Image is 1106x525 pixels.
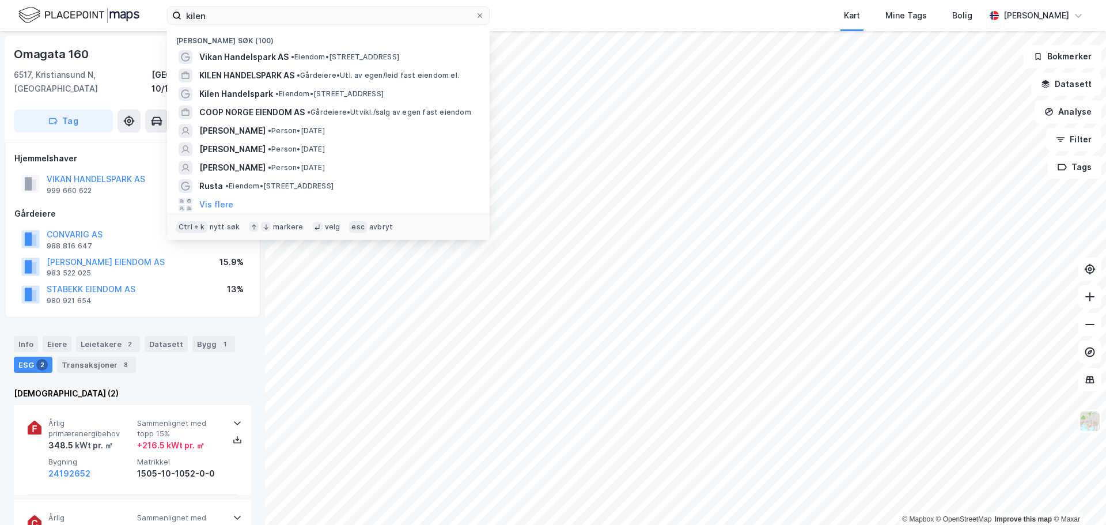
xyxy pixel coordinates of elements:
[48,439,113,452] div: 348.5
[137,439,204,452] div: + 216.5 kWt pr. ㎡
[14,387,251,401] div: [DEMOGRAPHIC_DATA] (2)
[227,282,244,296] div: 13%
[167,27,490,48] div: [PERSON_NAME] søk (100)
[124,338,135,350] div: 2
[48,457,132,467] span: Bygning
[349,221,367,233] div: esc
[192,336,235,352] div: Bygg
[268,126,325,135] span: Person • [DATE]
[14,357,52,373] div: ESG
[73,439,113,452] div: kWt pr. ㎡
[268,145,325,154] span: Person • [DATE]
[199,69,294,82] span: KILEN HANDELSPARK AS
[1024,45,1101,68] button: Bokmerker
[844,9,860,22] div: Kart
[369,222,393,232] div: avbryt
[297,71,300,80] span: •
[151,68,251,96] div: [GEOGRAPHIC_DATA], 10/1052
[14,152,251,165] div: Hjemmelshaver
[199,198,233,211] button: Vis flere
[199,105,305,119] span: COOP NORGE EIENDOM AS
[18,5,139,25] img: logo.f888ab2527a4732fd821a326f86c7f29.svg
[1031,73,1101,96] button: Datasett
[1035,100,1101,123] button: Analyse
[952,9,972,22] div: Bolig
[14,109,113,133] button: Tag
[219,255,244,269] div: 15.9%
[291,52,294,61] span: •
[57,357,136,373] div: Transaksjoner
[1079,410,1101,432] img: Z
[14,68,151,96] div: 6517, Kristiansund N, [GEOGRAPHIC_DATA]
[268,126,271,135] span: •
[297,71,459,80] span: Gårdeiere • Utl. av egen/leid fast eiendom el.
[199,179,223,193] span: Rusta
[137,418,221,439] span: Sammenlignet med topp 15%
[325,222,340,232] div: velg
[275,89,279,98] span: •
[268,163,325,172] span: Person • [DATE]
[47,241,92,251] div: 988 816 647
[181,7,475,24] input: Søk på adresse, matrikkel, gårdeiere, leietakere eller personer
[199,124,266,138] span: [PERSON_NAME]
[995,515,1052,523] a: Improve this map
[1048,156,1101,179] button: Tags
[47,296,92,305] div: 980 921 654
[14,45,91,63] div: Omagata 160
[145,336,188,352] div: Datasett
[885,9,927,22] div: Mine Tags
[275,89,384,99] span: Eiendom • [STREET_ADDRESS]
[47,269,91,278] div: 983 522 025
[225,182,229,190] span: •
[307,108,471,117] span: Gårdeiere • Utvikl./salg av egen fast eiendom
[1003,9,1069,22] div: [PERSON_NAME]
[199,161,266,175] span: [PERSON_NAME]
[199,87,273,101] span: Kilen Handelspark
[76,336,140,352] div: Leietakere
[1048,470,1106,525] iframe: Chat Widget
[1046,128,1101,151] button: Filter
[291,52,399,62] span: Eiendom • [STREET_ADDRESS]
[43,336,71,352] div: Eiere
[219,338,230,350] div: 1
[14,336,38,352] div: Info
[268,163,271,172] span: •
[14,207,251,221] div: Gårdeiere
[47,186,92,195] div: 999 660 622
[225,182,334,191] span: Eiendom • [STREET_ADDRESS]
[120,359,131,371] div: 8
[902,515,934,523] a: Mapbox
[307,108,310,116] span: •
[210,222,240,232] div: nytt søk
[936,515,992,523] a: OpenStreetMap
[199,142,266,156] span: [PERSON_NAME]
[199,50,289,64] span: Vikan Handelspark AS
[36,359,48,371] div: 2
[48,467,90,481] button: 24192652
[48,418,132,439] span: Årlig primærenergibehov
[176,221,207,233] div: Ctrl + k
[273,222,303,232] div: markere
[268,145,271,153] span: •
[137,457,221,467] span: Matrikkel
[137,467,221,481] div: 1505-10-1052-0-0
